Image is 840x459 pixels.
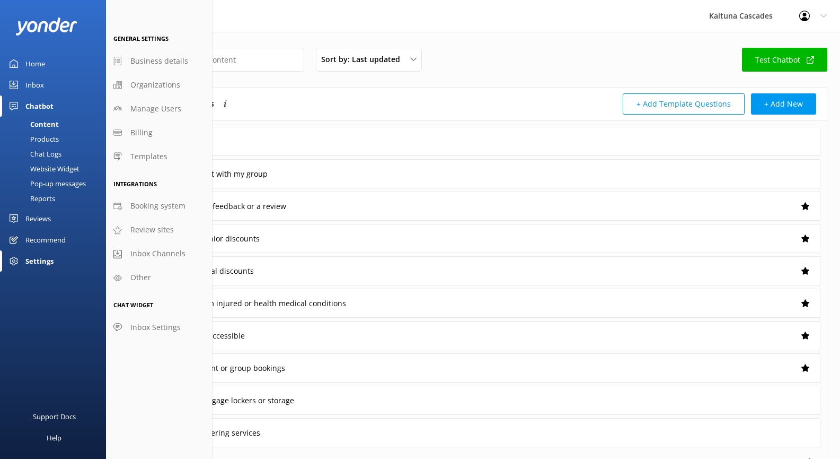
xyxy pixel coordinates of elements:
[106,242,212,266] a: Inbox Channels
[113,301,153,309] span: Chat Widget
[6,117,106,132] a: Content
[33,406,76,427] div: Support Docs
[130,224,174,236] span: Review sites
[25,96,54,117] div: Chatbot
[106,194,212,218] a: Booking system
[6,161,106,176] a: Website Widget
[6,146,61,161] div: Chat Logs
[751,93,816,115] button: + Add New
[106,97,212,121] a: Manage Users
[6,161,79,176] div: Website Widget
[6,117,59,132] div: Content
[742,48,827,72] a: Test Chatbot
[130,248,185,259] span: Inbox Channels
[106,49,212,73] a: Business details
[25,53,45,74] div: Home
[25,208,51,229] div: Reviews
[16,18,77,35] img: yonder-white-logo.png
[106,266,212,290] a: Other
[130,79,180,91] span: Organizations
[106,316,212,340] a: Inbox Settings
[130,151,167,162] span: Templates
[25,250,54,272] div: Settings
[130,200,185,212] span: Booking system
[6,146,106,161] a: Chat Logs
[6,176,86,191] div: Pop-up messages
[6,132,59,146] div: Products
[6,191,55,206] div: Reports
[130,55,188,67] span: Business details
[6,191,106,206] a: Reports
[106,73,212,97] a: Organizations
[130,322,181,333] span: Inbox Settings
[6,132,106,146] a: Products
[25,74,44,96] div: Inbox
[47,427,61,448] div: Help
[106,121,212,145] a: Billing
[106,218,212,242] a: Review sites
[623,93,745,115] button: + Add Template Questions
[130,272,151,283] span: Other
[6,176,106,191] a: Pop-up messages
[321,54,406,65] span: Sort by: Last updated
[113,180,157,188] span: Integrations
[106,145,212,169] a: Templates
[130,103,181,115] span: Manage Users
[25,229,66,250] div: Recommend
[113,34,169,42] span: General Settings
[130,127,153,138] span: Billing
